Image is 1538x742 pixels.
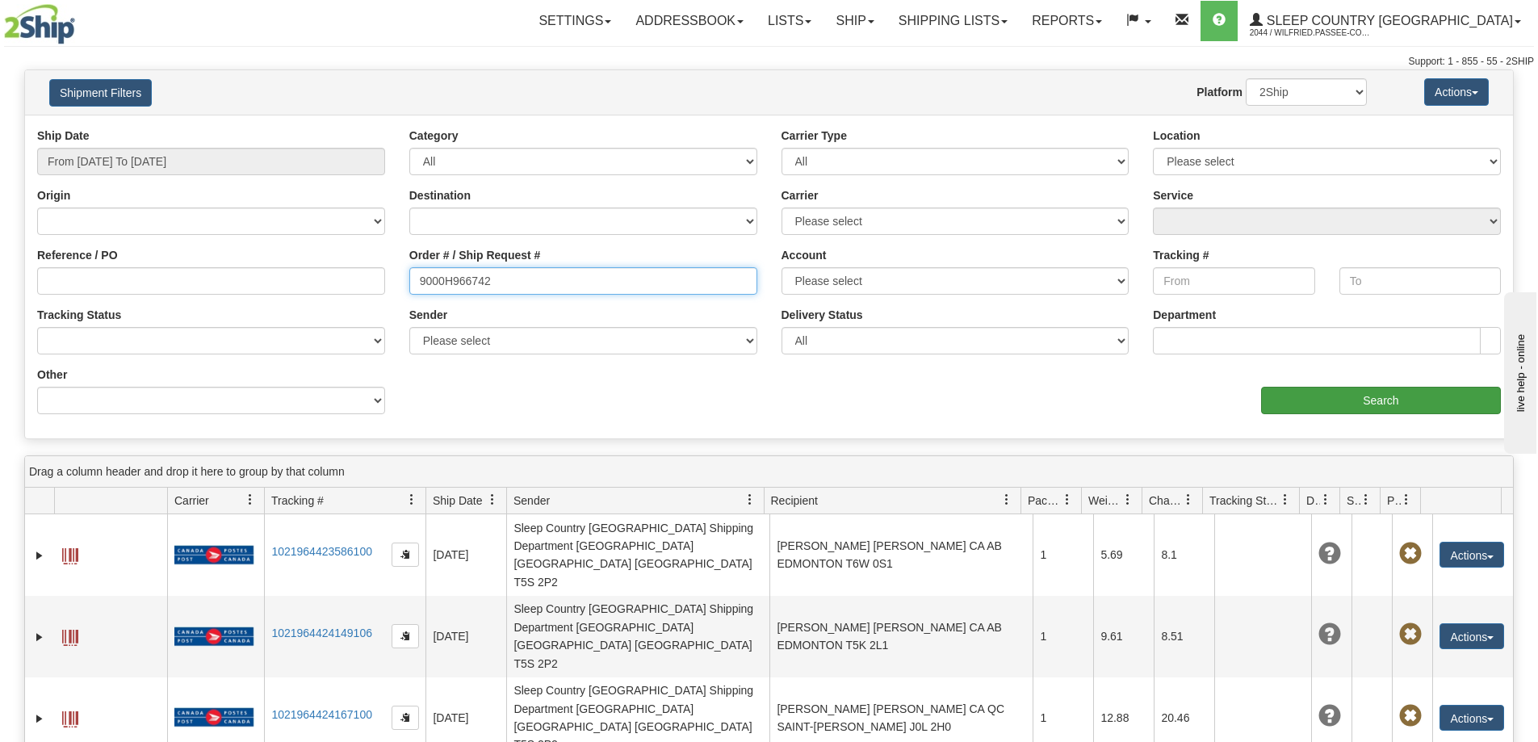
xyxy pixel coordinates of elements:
label: Delivery Status [782,307,863,323]
span: Charge [1149,493,1183,509]
div: grid grouping header [25,456,1513,488]
img: 20 - Canada Post [174,545,254,565]
a: Label [62,541,78,567]
span: Shipment Issues [1347,493,1360,509]
label: Reference / PO [37,247,118,263]
span: Weight [1088,493,1122,509]
button: Actions [1440,623,1504,649]
a: Reports [1020,1,1114,41]
span: Recipient [771,493,818,509]
a: Sleep Country [GEOGRAPHIC_DATA] 2044 / Wilfried.Passee-Coutrin [1238,1,1533,41]
button: Actions [1424,78,1489,106]
span: Sender [513,493,550,509]
button: Copy to clipboard [392,543,419,567]
span: Unknown [1318,543,1341,565]
td: 8.1 [1154,514,1214,596]
img: 20 - Canada Post [174,707,254,727]
input: Search [1261,387,1501,414]
label: Category [409,128,459,144]
td: Sleep Country [GEOGRAPHIC_DATA] Shipping Department [GEOGRAPHIC_DATA] [GEOGRAPHIC_DATA] [GEOGRAPH... [506,514,769,596]
label: Sender [409,307,447,323]
a: Delivery Status filter column settings [1312,486,1339,514]
a: Tracking # filter column settings [398,486,425,514]
td: [PERSON_NAME] [PERSON_NAME] CA AB EDMONTON T6W 0S1 [769,514,1033,596]
span: Carrier [174,493,209,509]
span: Sleep Country [GEOGRAPHIC_DATA] [1263,14,1513,27]
span: Unknown [1318,623,1341,646]
label: Other [37,367,67,383]
button: Copy to clipboard [392,706,419,730]
td: 8.51 [1154,596,1214,677]
td: Sleep Country [GEOGRAPHIC_DATA] Shipping Department [GEOGRAPHIC_DATA] [GEOGRAPHIC_DATA] [GEOGRAPH... [506,596,769,677]
a: Expand [31,629,48,645]
a: Packages filter column settings [1054,486,1081,514]
a: Addressbook [623,1,756,41]
a: Ship Date filter column settings [479,486,506,514]
td: [DATE] [425,514,506,596]
a: Weight filter column settings [1114,486,1142,514]
label: Carrier [782,187,819,203]
a: Tracking Status filter column settings [1272,486,1299,514]
a: Sender filter column settings [736,486,764,514]
a: 1021964424149106 [271,627,372,639]
span: Unknown [1318,705,1341,727]
td: [PERSON_NAME] [PERSON_NAME] CA AB EDMONTON T5K 2L1 [769,596,1033,677]
a: Ship [823,1,886,41]
span: Pickup Not Assigned [1399,543,1422,565]
input: To [1339,267,1501,295]
label: Ship Date [37,128,90,144]
span: Tracking Status [1209,493,1280,509]
a: Recipient filter column settings [993,486,1020,514]
a: 1021964424167100 [271,708,372,721]
a: Label [62,704,78,730]
div: Support: 1 - 855 - 55 - 2SHIP [4,55,1534,69]
label: Platform [1196,84,1243,100]
span: Delivery Status [1306,493,1320,509]
label: Service [1153,187,1193,203]
label: Origin [37,187,70,203]
td: 1 [1033,514,1093,596]
a: Pickup Status filter column settings [1393,486,1420,514]
td: 5.69 [1093,514,1154,596]
span: Pickup Status [1387,493,1401,509]
div: live help - online [12,14,149,26]
button: Actions [1440,705,1504,731]
img: 20 - Canada Post [174,627,254,647]
span: Ship Date [433,493,482,509]
td: 1 [1033,596,1093,677]
img: logo2044.jpg [4,4,75,44]
a: Expand [31,711,48,727]
label: Tracking # [1153,247,1209,263]
span: Packages [1028,493,1062,509]
a: Carrier filter column settings [237,486,264,514]
label: Location [1153,128,1200,144]
span: Tracking # [271,493,324,509]
button: Shipment Filters [49,79,152,107]
label: Department [1153,307,1216,323]
label: Tracking Status [37,307,121,323]
label: Carrier Type [782,128,847,144]
button: Copy to clipboard [392,624,419,648]
a: 1021964423586100 [271,545,372,558]
label: Order # / Ship Request # [409,247,541,263]
a: Lists [756,1,823,41]
a: Settings [526,1,623,41]
a: Shipping lists [886,1,1020,41]
label: Account [782,247,827,263]
a: Shipment Issues filter column settings [1352,486,1380,514]
a: Label [62,623,78,648]
label: Destination [409,187,471,203]
a: Expand [31,547,48,564]
a: Charge filter column settings [1175,486,1202,514]
input: From [1153,267,1314,295]
span: Pickup Not Assigned [1399,705,1422,727]
td: [DATE] [425,596,506,677]
td: 9.61 [1093,596,1154,677]
span: 2044 / Wilfried.Passee-Coutrin [1250,25,1371,41]
span: Pickup Not Assigned [1399,623,1422,646]
button: Actions [1440,542,1504,568]
iframe: chat widget [1501,288,1536,453]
